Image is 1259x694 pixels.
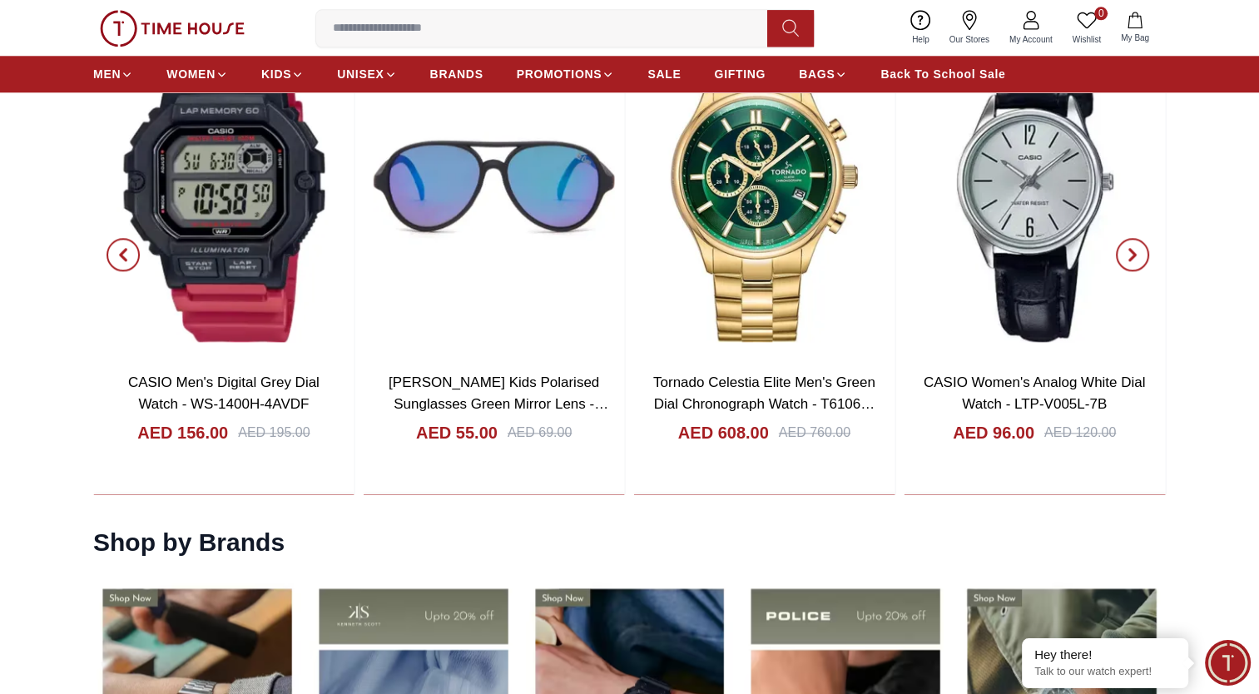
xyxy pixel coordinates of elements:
a: MEN [93,59,133,89]
p: Talk to our watch expert! [1034,665,1176,679]
span: BAGS [799,66,835,82]
h2: Shop by Brands [93,528,285,558]
a: GIFTING [714,59,766,89]
button: My Bag [1111,8,1159,47]
span: My Account [1003,33,1059,46]
div: Chat Widget [1205,640,1251,686]
div: AED 69.00 [508,423,572,443]
div: AED 195.00 [238,423,310,443]
span: My Bag [1114,32,1156,44]
div: Hey there! [1034,647,1176,663]
span: Help [905,33,936,46]
span: WOMEN [166,66,216,82]
span: PROMOTIONS [517,66,602,82]
h4: AED 55.00 [416,421,498,444]
img: Tornado Celestia Elite Men's Green Dial Chronograph Watch - T6106B-GBGH [634,15,895,359]
h4: AED 608.00 [678,421,769,444]
img: Lee Cooper Kids Polarised Sunglasses Green Mirror Lens - LCK103C01 [364,15,625,359]
span: SALE [647,66,681,82]
a: PROMOTIONS [517,59,615,89]
a: BRANDS [430,59,483,89]
h4: AED 96.00 [953,421,1034,444]
span: GIFTING [714,66,766,82]
a: UNISEX [337,59,396,89]
span: Wishlist [1066,33,1108,46]
a: Our Stores [939,7,999,49]
h4: AED 156.00 [137,421,228,444]
div: AED 120.00 [1044,423,1116,443]
a: SALE [647,59,681,89]
a: BAGS [799,59,847,89]
span: MEN [93,66,121,82]
span: 0 [1094,7,1108,20]
a: Tornado Celestia Elite Men's Green Dial Chronograph Watch - T6106B-GBGH [653,374,875,433]
a: WOMEN [166,59,228,89]
a: Back To School Sale [880,59,1005,89]
span: Back To School Sale [880,66,1005,82]
a: 0Wishlist [1063,7,1111,49]
span: KIDS [261,66,291,82]
span: UNISEX [337,66,384,82]
span: BRANDS [430,66,483,82]
img: CASIO Men's Digital Grey Dial Watch - WS-1400H-4AVDF [93,15,354,359]
a: KIDS [261,59,304,89]
div: AED 760.00 [779,423,850,443]
a: Help [902,7,939,49]
img: ... [100,10,245,47]
a: CASIO Men's Digital Grey Dial Watch - WS-1400H-4AVDF [128,374,320,412]
span: Our Stores [943,33,996,46]
img: CASIO Women's Analog White Dial Watch - LTP-V005L-7B [904,15,1165,359]
a: CASIO Women's Analog White Dial Watch - LTP-V005L-7B [924,374,1146,412]
a: [PERSON_NAME] Kids Polarised Sunglasses Green Mirror Lens - LCK103C01 [389,374,608,433]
